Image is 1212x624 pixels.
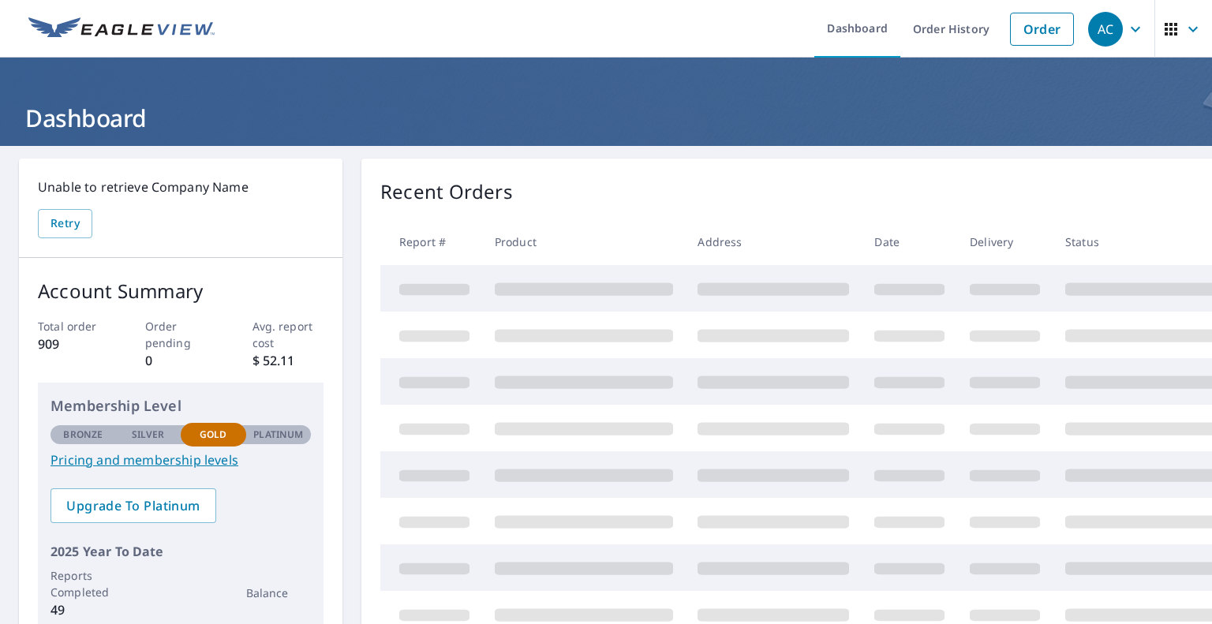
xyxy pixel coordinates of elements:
[252,351,324,370] p: $ 52.11
[957,219,1053,265] th: Delivery
[50,450,311,469] a: Pricing and membership levels
[38,318,110,334] p: Total order
[253,428,303,442] p: Platinum
[50,488,216,523] a: Upgrade To Platinum
[132,428,165,442] p: Silver
[63,497,204,514] span: Upgrade To Platinum
[50,214,80,234] span: Retry
[28,17,215,41] img: EV Logo
[862,219,957,265] th: Date
[38,177,324,196] p: Unable to retrieve Company Name
[1088,12,1123,47] div: AC
[380,219,482,265] th: Report #
[252,318,324,351] p: Avg. report cost
[246,585,312,601] p: Balance
[50,567,116,600] p: Reports Completed
[200,428,226,442] p: Gold
[50,395,311,417] p: Membership Level
[685,219,862,265] th: Address
[63,428,103,442] p: Bronze
[380,177,513,206] p: Recent Orders
[38,209,92,238] button: Retry
[50,542,311,561] p: 2025 Year To Date
[145,318,217,351] p: Order pending
[145,351,217,370] p: 0
[50,600,116,619] p: 49
[38,334,110,353] p: 909
[38,277,324,305] p: Account Summary
[482,219,686,265] th: Product
[1010,13,1074,46] a: Order
[19,102,1193,134] h1: Dashboard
